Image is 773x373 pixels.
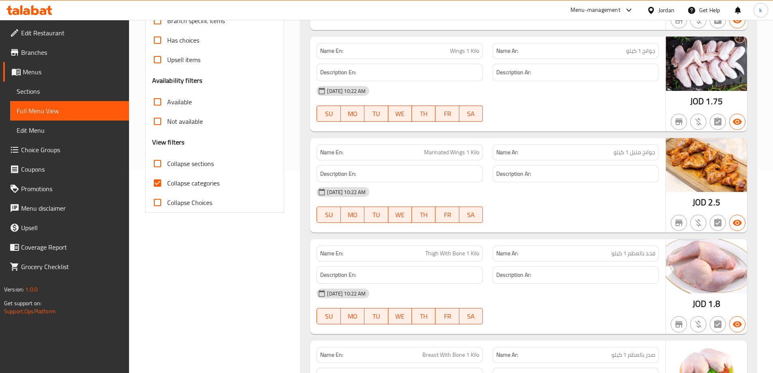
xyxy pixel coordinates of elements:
[425,249,479,258] span: Thigh With Bone 1 Kilo
[21,145,123,155] span: Choice Groups
[167,198,212,207] span: Collapse Choices
[21,223,123,233] span: Upsell
[3,218,129,237] a: Upsell
[729,215,745,231] button: Available
[23,67,123,77] span: Menus
[167,159,214,168] span: Collapse sections
[167,116,203,126] span: Not available
[320,148,343,157] strong: Name En:
[463,310,480,322] span: SA
[21,184,123,194] span: Promotions
[368,209,385,221] span: TU
[729,114,745,130] button: Available
[496,169,531,179] strong: Description Ar:
[422,351,479,359] span: Breast With Bone 1 Kilo
[167,16,225,26] span: Branch specific items
[459,308,483,324] button: SA
[693,194,706,210] span: JOD
[21,164,123,174] span: Coupons
[463,108,480,120] span: SA
[435,308,459,324] button: FR
[320,249,343,258] strong: Name En:
[439,310,456,322] span: FR
[317,308,340,324] button: SU
[450,47,479,55] span: Wings 1 Kilo
[344,209,361,221] span: MO
[3,257,129,276] a: Grocery Checklist
[17,106,123,116] span: Full Menu View
[368,108,385,120] span: TU
[4,284,24,295] span: Version:
[671,215,687,231] button: Not branch specific item
[729,316,745,332] button: Available
[690,316,706,332] button: Purchased item
[317,207,340,223] button: SU
[392,108,409,120] span: WE
[320,108,337,120] span: SU
[671,114,687,130] button: Not branch specific item
[710,114,726,130] button: Not has choices
[167,97,192,107] span: Available
[3,23,129,43] a: Edit Restaurant
[344,310,361,322] span: MO
[320,67,356,78] strong: Description En:
[496,67,531,78] strong: Description Ar:
[659,6,674,15] div: Jordan
[4,298,41,308] span: Get support on:
[368,310,385,322] span: TU
[614,148,655,157] span: جوانح متبل 1 كيلو
[392,209,409,221] span: WE
[341,308,364,324] button: MO
[3,198,129,218] a: Menu disclaimer
[571,5,620,15] div: Menu-management
[3,237,129,257] a: Coverage Report
[341,106,364,122] button: MO
[17,86,123,96] span: Sections
[4,306,56,317] a: Support.OpsPlatform
[3,160,129,179] a: Coupons
[21,28,123,38] span: Edit Restaurant
[152,138,185,147] h3: View filters
[612,351,655,359] span: صدر بالعظم 1 كيلو
[671,316,687,332] button: Not branch specific item
[412,308,435,324] button: TH
[167,178,220,188] span: Collapse categories
[388,308,412,324] button: WE
[612,249,655,258] span: فخد بالعظم 1 كيلو
[708,296,720,312] span: 1.8
[388,207,412,223] button: WE
[759,6,762,15] span: k
[25,284,38,295] span: 1.0.0
[21,203,123,213] span: Menu disclaimer
[388,106,412,122] button: WE
[729,12,745,28] button: Available
[3,62,129,82] a: Menus
[320,351,343,359] strong: Name En:
[671,12,687,28] button: Not branch specific item
[708,194,720,210] span: 2.5
[666,37,747,91] img: %D9%83%D9%8A%D9%84%D9%88_%D8%AC%D9%88%D8%A7%D9%86%D8%AD638959477982734276.jpg
[666,239,747,293] img: %D9%83%D9%8A%D9%84%D9%88_%D9%81%D8%AE%D8%AF_%D8%A8%D8%A7%D9%84%D8%B9%D8%B8%D9%8563895947813780136...
[341,207,364,223] button: MO
[496,249,518,258] strong: Name Ar:
[459,207,483,223] button: SA
[320,310,337,322] span: SU
[392,310,409,322] span: WE
[364,106,388,122] button: TU
[17,125,123,135] span: Edit Menu
[439,108,456,120] span: FR
[324,87,369,95] span: [DATE] 10:22 AM
[710,316,726,332] button: Not has choices
[435,106,459,122] button: FR
[710,215,726,231] button: Not has choices
[167,35,199,45] span: Has choices
[706,93,723,109] span: 1.75
[415,209,432,221] span: TH
[424,148,479,157] span: Marinated Wings 1 Kilo
[344,108,361,120] span: MO
[690,12,706,28] button: Purchased item
[690,93,704,109] span: JOD
[710,12,726,28] button: Not has choices
[415,108,432,120] span: TH
[496,270,531,280] strong: Description Ar:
